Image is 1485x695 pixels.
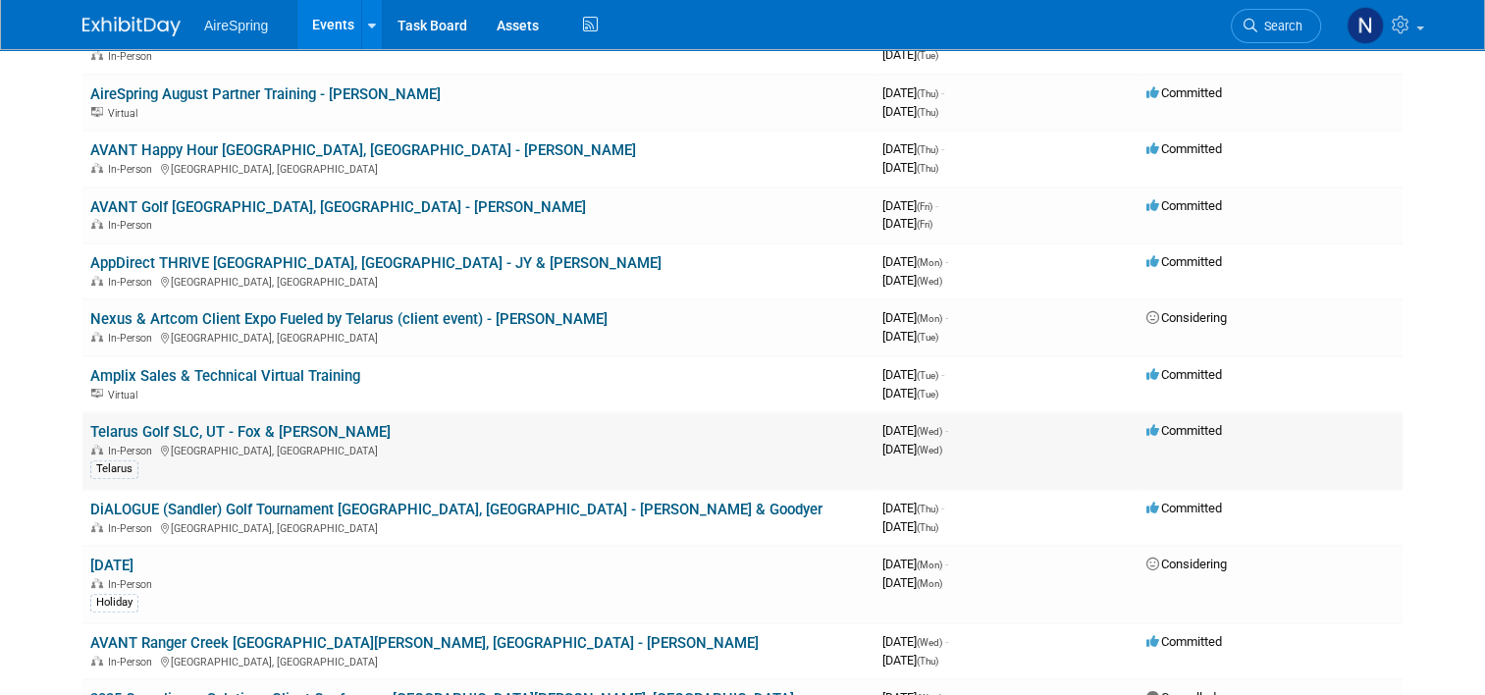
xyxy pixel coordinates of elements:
span: [DATE] [882,160,938,175]
span: Committed [1146,254,1222,269]
a: [DATE] [90,557,133,574]
div: Telarus [90,460,138,478]
span: [DATE] [882,254,948,269]
div: [GEOGRAPHIC_DATA], [GEOGRAPHIC_DATA] [90,653,867,668]
img: In-Person Event [91,219,103,229]
span: [DATE] [882,386,938,401]
div: [GEOGRAPHIC_DATA], [GEOGRAPHIC_DATA] [90,329,867,345]
span: (Tue) [917,370,938,381]
span: (Mon) [917,257,942,268]
span: In-Person [108,276,158,289]
span: - [945,423,948,438]
img: In-Person Event [91,332,103,342]
span: Considering [1146,557,1227,571]
span: AireSpring [204,18,268,33]
span: (Wed) [917,445,942,455]
span: (Fri) [917,219,932,230]
img: ExhibitDay [82,17,181,36]
span: In-Person [108,163,158,176]
span: (Mon) [917,313,942,324]
span: [DATE] [882,423,948,438]
span: [DATE] [882,85,944,100]
a: AVANT Happy Hour [GEOGRAPHIC_DATA], [GEOGRAPHIC_DATA] - [PERSON_NAME] [90,141,636,159]
span: Considering [1146,310,1227,325]
span: - [945,254,948,269]
span: - [941,85,944,100]
span: - [945,310,948,325]
img: In-Person Event [91,522,103,532]
span: - [941,367,944,382]
span: - [935,198,938,213]
a: Nexus & Artcom Client Expo Fueled by Telarus (client event) - [PERSON_NAME] [90,310,608,328]
a: Search [1231,9,1321,43]
span: Committed [1146,367,1222,382]
a: AVANT Golf [GEOGRAPHIC_DATA], [GEOGRAPHIC_DATA] - [PERSON_NAME] [90,198,586,216]
span: (Thu) [917,504,938,514]
span: [DATE] [882,216,932,231]
span: (Fri) [917,201,932,212]
span: Search [1257,19,1302,33]
a: AVANT Ranger Creek [GEOGRAPHIC_DATA][PERSON_NAME], [GEOGRAPHIC_DATA] - [PERSON_NAME] [90,634,759,652]
span: [DATE] [882,367,944,382]
span: - [945,557,948,571]
span: [DATE] [882,329,938,344]
span: In-Person [108,656,158,668]
span: (Tue) [917,332,938,343]
span: Committed [1146,141,1222,156]
span: Committed [1146,85,1222,100]
span: [DATE] [882,653,938,668]
a: DiALOGUE (Sandler) Golf Tournament [GEOGRAPHIC_DATA], [GEOGRAPHIC_DATA] - [PERSON_NAME] & Goodyer [90,501,822,518]
span: [DATE] [882,501,944,515]
span: [DATE] [882,557,948,571]
span: (Wed) [917,276,942,287]
span: (Thu) [917,88,938,99]
span: [DATE] [882,519,938,534]
div: Holiday [90,594,138,612]
div: [GEOGRAPHIC_DATA], [GEOGRAPHIC_DATA] [90,160,867,176]
span: (Thu) [917,144,938,155]
span: Committed [1146,423,1222,438]
img: Virtual Event [91,107,103,117]
div: [GEOGRAPHIC_DATA], [GEOGRAPHIC_DATA] [90,273,867,289]
span: (Tue) [917,50,938,61]
img: In-Person Event [91,445,103,454]
span: In-Person [108,332,158,345]
span: [DATE] [882,198,938,213]
span: (Mon) [917,578,942,589]
span: [DATE] [882,310,948,325]
span: [DATE] [882,141,944,156]
span: In-Person [108,219,158,232]
span: [DATE] [882,575,942,590]
span: - [945,634,948,649]
img: Natalie Pyron [1347,7,1384,44]
a: AireSpring August Partner Training - [PERSON_NAME] [90,85,441,103]
span: In-Person [108,50,158,63]
img: In-Person Event [91,50,103,60]
span: [DATE] [882,273,942,288]
img: In-Person Event [91,276,103,286]
span: In-Person [108,445,158,457]
span: - [941,141,944,156]
span: [DATE] [882,104,938,119]
span: (Thu) [917,163,938,174]
span: [DATE] [882,47,938,62]
span: (Mon) [917,560,942,570]
span: Committed [1146,501,1222,515]
span: Virtual [108,389,143,401]
a: Telarus Golf SLC, UT - Fox & [PERSON_NAME] [90,423,391,441]
span: (Thu) [917,656,938,667]
span: Virtual [108,107,143,120]
span: (Tue) [917,389,938,400]
a: AppDirect THRIVE [GEOGRAPHIC_DATA], [GEOGRAPHIC_DATA] - JY & [PERSON_NAME] [90,254,662,272]
img: In-Person Event [91,578,103,588]
img: Virtual Event [91,389,103,399]
span: (Thu) [917,107,938,118]
div: [GEOGRAPHIC_DATA], [GEOGRAPHIC_DATA] [90,519,867,535]
span: (Wed) [917,637,942,648]
span: [DATE] [882,634,948,649]
span: (Wed) [917,426,942,437]
span: - [941,501,944,515]
div: [GEOGRAPHIC_DATA], [GEOGRAPHIC_DATA] [90,442,867,457]
span: Committed [1146,634,1222,649]
span: (Thu) [917,522,938,533]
